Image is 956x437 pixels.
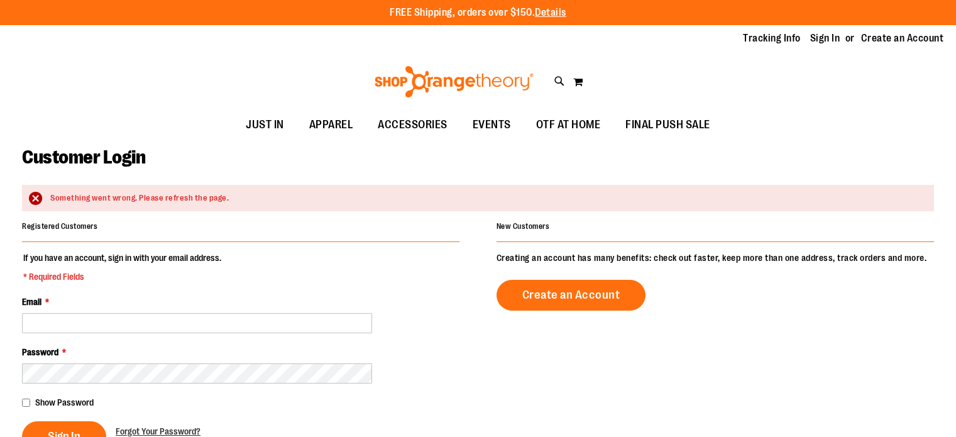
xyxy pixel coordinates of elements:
[861,31,944,45] a: Create an Account
[22,347,58,357] span: Password
[50,192,921,204] div: Something went wrong. Please refresh the page.
[297,111,366,140] a: APPAREL
[536,111,601,139] span: OTF AT HOME
[22,222,97,231] strong: Registered Customers
[810,31,840,45] a: Sign In
[246,111,284,139] span: JUST IN
[390,6,566,20] p: FREE Shipping, orders over $150.
[497,222,550,231] strong: New Customers
[497,252,934,264] p: Creating an account has many benefits: check out faster, keep more than one address, track orders...
[309,111,353,139] span: APPAREL
[378,111,448,139] span: ACCESSORIES
[460,111,524,140] a: EVENTS
[524,111,613,140] a: OTF AT HOME
[35,397,94,407] span: Show Password
[23,270,221,283] span: * Required Fields
[535,7,566,18] a: Details
[373,66,536,97] img: Shop Orangetheory
[613,111,723,140] a: FINAL PUSH SALE
[365,111,460,140] a: ACCESSORIES
[743,31,801,45] a: Tracking Info
[522,288,620,302] span: Create an Account
[625,111,710,139] span: FINAL PUSH SALE
[233,111,297,140] a: JUST IN
[497,280,646,311] a: Create an Account
[22,252,223,283] legend: If you have an account, sign in with your email address.
[116,426,201,436] span: Forgot Your Password?
[22,147,145,168] span: Customer Login
[22,297,41,307] span: Email
[473,111,511,139] span: EVENTS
